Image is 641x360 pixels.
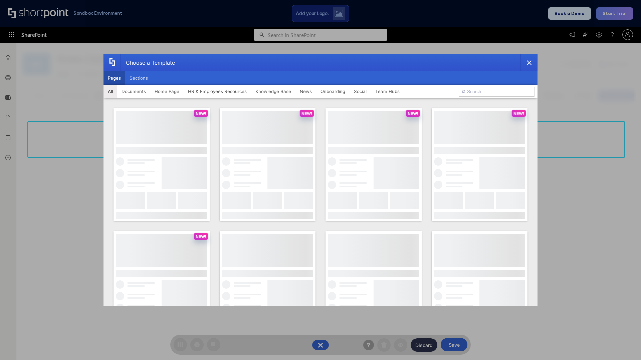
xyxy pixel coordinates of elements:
[371,85,404,98] button: Team Hubs
[196,111,206,116] p: NEW!
[350,85,371,98] button: Social
[608,328,641,360] iframe: Chat Widget
[316,85,350,98] button: Onboarding
[295,85,316,98] button: News
[251,85,295,98] button: Knowledge Base
[103,71,125,85] button: Pages
[301,111,312,116] p: NEW!
[408,111,418,116] p: NEW!
[513,111,524,116] p: NEW!
[184,85,251,98] button: HR & Employees Resources
[196,234,206,239] p: NEW!
[103,54,538,306] div: template selector
[459,87,535,97] input: Search
[121,54,175,71] div: Choose a Template
[150,85,184,98] button: Home Page
[125,71,152,85] button: Sections
[103,85,117,98] button: All
[117,85,150,98] button: Documents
